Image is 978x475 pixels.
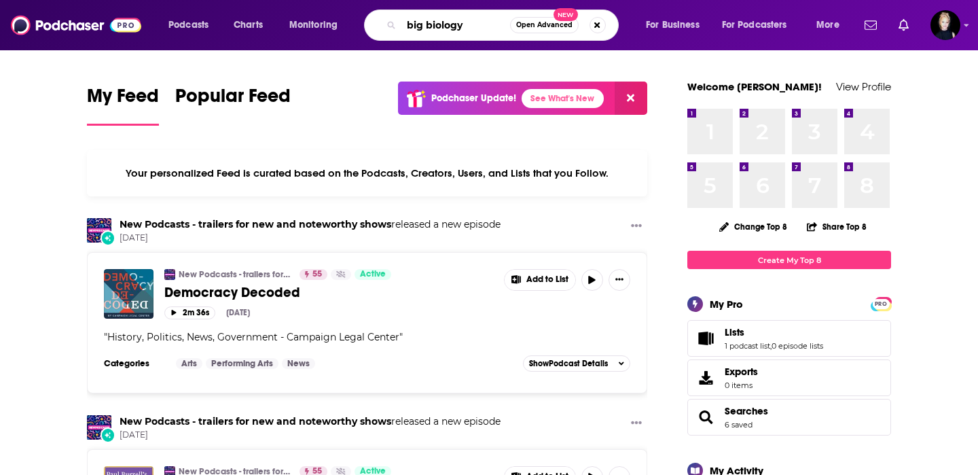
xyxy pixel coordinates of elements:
[807,14,856,36] button: open menu
[713,14,807,36] button: open menu
[164,284,494,301] a: Democracy Decoded
[772,341,823,351] a: 0 episode lists
[806,213,867,240] button: Share Top 8
[226,308,250,317] div: [DATE]
[175,84,291,116] span: Popular Feed
[164,306,215,319] button: 2m 36s
[87,84,159,126] a: My Feed
[626,415,647,432] button: Show More Button
[104,358,165,369] h3: Categories
[234,16,263,35] span: Charts
[893,14,914,37] a: Show notifications dropdown
[687,359,891,396] a: Exports
[687,320,891,357] span: Lists
[289,16,338,35] span: Monitoring
[164,269,175,280] img: New Podcasts - trailers for new and noteworthy shows
[280,14,355,36] button: open menu
[930,10,960,40] img: User Profile
[687,251,891,269] a: Create My Top 8
[554,8,578,21] span: New
[725,366,758,378] span: Exports
[873,299,889,309] span: PRO
[101,427,115,442] div: New Episode
[725,381,758,390] span: 0 items
[120,218,501,231] h3: released a new episode
[168,16,209,35] span: Podcasts
[87,415,111,440] img: New Podcasts - trailers for new and noteworthy shows
[11,12,141,38] img: Podchaser - Follow, Share and Rate Podcasts
[355,269,391,280] a: Active
[725,326,744,338] span: Lists
[107,331,399,343] span: History, Politics, News, Government - Campaign Legal Center
[859,14,882,37] a: Show notifications dropdown
[522,89,604,108] a: See What's New
[312,268,322,281] span: 55
[225,14,271,36] a: Charts
[431,92,516,104] p: Podchaser Update!
[120,232,501,244] span: [DATE]
[175,84,291,126] a: Popular Feed
[104,269,153,319] img: Democracy Decoded
[104,331,403,343] span: " "
[377,10,632,41] div: Search podcasts, credits, & more...
[360,268,386,281] span: Active
[722,16,787,35] span: For Podcasters
[636,14,717,36] button: open menu
[930,10,960,40] span: Logged in as Passell
[523,355,630,372] button: ShowPodcast Details
[770,341,772,351] span: ,
[526,275,568,285] span: Add to List
[101,230,115,245] div: New Episode
[300,269,327,280] a: 55
[164,284,300,301] span: Democracy Decoded
[687,399,891,436] span: Searches
[120,429,501,441] span: [DATE]
[692,329,719,348] a: Lists
[687,80,822,93] a: Welcome [PERSON_NAME]!
[159,14,226,36] button: open menu
[87,150,647,196] div: Your personalized Feed is curated based on the Podcasts, Creators, Users, and Lists that you Follow.
[725,420,753,429] a: 6 saved
[120,415,501,428] h3: released a new episode
[505,270,575,290] button: Show More Button
[692,368,719,387] span: Exports
[401,14,510,36] input: Search podcasts, credits, & more...
[120,415,391,427] a: New Podcasts - trailers for new and noteworthy shows
[725,326,823,338] a: Lists
[692,408,719,427] a: Searches
[836,80,891,93] a: View Profile
[87,84,159,116] span: My Feed
[626,218,647,235] button: Show More Button
[179,269,291,280] a: New Podcasts - trailers for new and noteworthy shows
[206,358,278,369] a: Performing Arts
[711,218,795,235] button: Change Top 8
[510,17,579,33] button: Open AdvancedNew
[529,359,608,368] span: Show Podcast Details
[816,16,839,35] span: More
[646,16,700,35] span: For Business
[282,358,315,369] a: News
[725,341,770,351] a: 1 podcast list
[176,358,202,369] a: Arts
[873,298,889,309] a: PRO
[120,218,391,230] a: New Podcasts - trailers for new and noteworthy shows
[725,405,768,417] a: Searches
[609,269,630,291] button: Show More Button
[516,22,573,29] span: Open Advanced
[87,218,111,243] img: New Podcasts - trailers for new and noteworthy shows
[710,298,743,311] div: My Pro
[930,10,960,40] button: Show profile menu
